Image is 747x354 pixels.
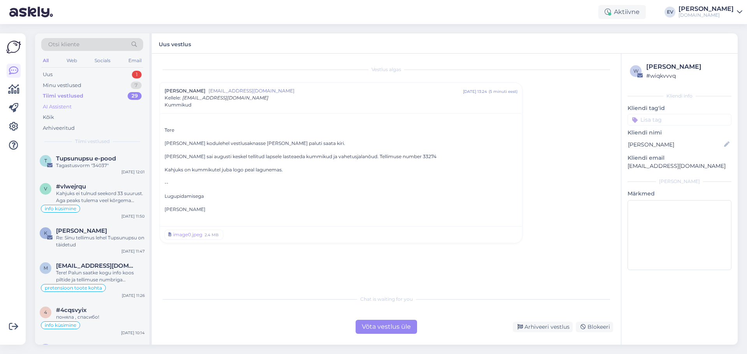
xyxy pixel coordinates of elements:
div: [DATE] 13:24 [463,89,487,94]
div: 1 [132,71,142,78]
p: Lugupidamisega [165,193,517,200]
span: Tupsunupsu e-pood [56,155,116,162]
div: Kahjuks ei tulnud seekord 33 suurust. Aga peaks tulema veel kõrgema säärega mudelit selles suurus... [56,190,145,204]
span: #4cqsvyix [56,307,87,314]
div: Re: Sinu tellimus lehel Tupsunupsu on täidetud [56,234,145,248]
div: Kliendi info [628,92,731,99]
a: [PERSON_NAME][DOMAIN_NAME] [679,6,742,18]
div: Web [65,56,79,66]
div: Võta vestlus üle [356,320,417,334]
div: [PERSON_NAME] [646,62,729,71]
span: 4 [44,309,47,315]
div: Tiimi vestlused [43,92,83,100]
div: 2.4 MB [204,231,219,238]
div: [PERSON_NAME] [679,6,734,12]
p: Kliendi tag'id [628,104,731,112]
input: Lisa tag [628,114,731,126]
span: Otsi kliente [48,40,79,49]
div: Arhiveeritud [43,124,75,132]
span: Kellele : [165,95,181,101]
div: 29 [128,92,142,100]
span: v [44,186,47,192]
img: Askly Logo [6,40,21,54]
p: Kliendi nimi [628,129,731,137]
span: Kati Valvik [56,227,107,234]
div: All [41,56,50,66]
span: info küsimine [45,323,76,328]
div: Chat is waiting for you [160,296,613,303]
div: # wiqkvvvq [646,71,729,80]
div: Arhiveeri vestlus [513,322,573,332]
p: Tere [165,127,517,134]
div: Socials [93,56,112,66]
div: Aktiivne [598,5,646,19]
span: Kummikud [165,101,191,108]
span: Tiimi vestlused [75,138,110,145]
span: [EMAIL_ADDRESS][DOMAIN_NAME] [182,95,268,101]
div: [DATE] 10:14 [121,330,145,336]
div: Tere! Palun saatke kogu info koos piltide ja tellimuse numbriga [EMAIL_ADDRESS][DOMAIN_NAME] [56,269,145,283]
div: Email [127,56,143,66]
div: Tagastusvorm "34037" [56,162,145,169]
div: EV [665,7,675,17]
div: image0.jpeg [173,231,202,238]
p: -- [165,180,517,187]
span: info küsimine [45,206,76,211]
div: Blokeeri [576,322,613,332]
div: Uus [43,71,53,78]
p: Kliendi email [628,154,731,162]
span: mlkoitsalu@gmail.com [56,262,137,269]
div: ( 5 minuti eest ) [489,89,517,94]
span: w [633,68,638,74]
span: #vlwejrqu [56,183,86,190]
div: [PERSON_NAME] [628,178,731,185]
div: 7 [131,82,142,89]
div: [DATE] 11:50 [121,213,145,219]
div: [DATE] 11:47 [121,248,145,254]
input: Lisa nimi [628,140,722,149]
span: pretensioon toote kohta [45,286,102,290]
span: [PERSON_NAME] [165,87,205,94]
p: [PERSON_NAME] kodulehel vestlusaknasse [PERSON_NAME] paluti saata kiri. [165,140,517,147]
div: [DATE] 12:01 [121,169,145,175]
div: Vestlus algas [160,66,613,73]
div: Minu vestlused [43,82,81,89]
div: [DATE] 11:26 [122,293,145,298]
p: [EMAIL_ADDRESS][DOMAIN_NAME] [628,162,731,170]
span: m [44,265,48,271]
p: Kahjuks on kummikutel juba logo peal lagunemas. [165,166,517,173]
p: [PERSON_NAME] sai augusti keskel tellitud lapsele lasteaeda kummikud ja vahetusjalanõud. Tellimus... [165,153,517,160]
div: поняла , спасибо! [56,314,145,321]
div: AI Assistent [43,103,72,111]
p: Märkmed [628,190,731,198]
span: [EMAIL_ADDRESS][DOMAIN_NAME] [209,87,463,94]
p: [PERSON_NAME] [165,206,517,213]
span: K [44,230,47,236]
div: [DOMAIN_NAME] [679,12,734,18]
span: Venipak [56,344,80,351]
span: T [44,158,47,164]
label: Uus vestlus [159,38,191,49]
div: Kõik [43,113,54,121]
